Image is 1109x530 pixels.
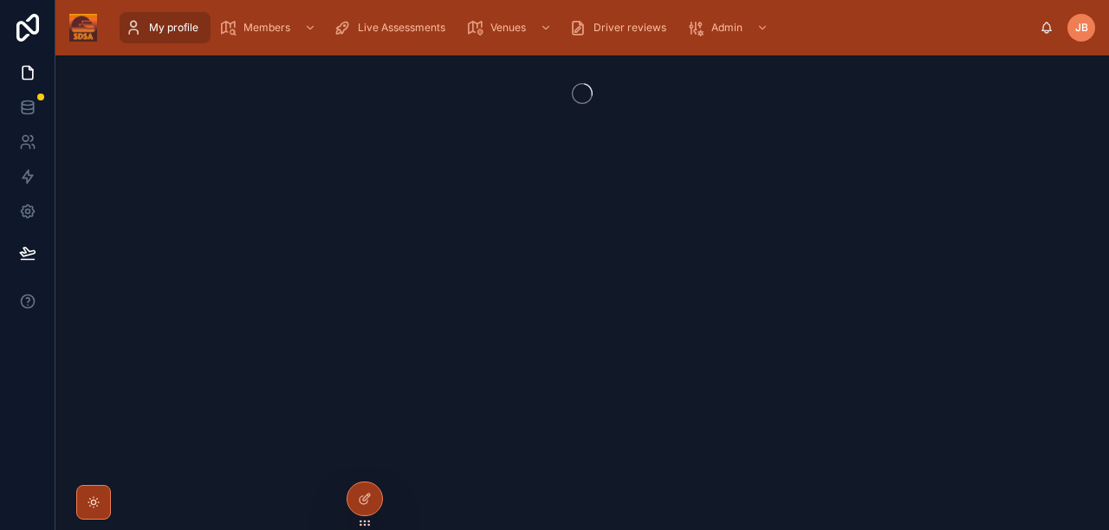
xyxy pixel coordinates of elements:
[214,12,325,43] a: Members
[69,14,97,42] img: App logo
[593,21,666,35] span: Driver reviews
[358,21,445,35] span: Live Assessments
[243,21,290,35] span: Members
[149,21,198,35] span: My profile
[1075,21,1088,35] span: JB
[111,9,1040,47] div: scrollable content
[490,21,526,35] span: Venues
[564,12,678,43] a: Driver reviews
[682,12,777,43] a: Admin
[461,12,561,43] a: Venues
[328,12,457,43] a: Live Assessments
[120,12,211,43] a: My profile
[711,21,743,35] span: Admin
